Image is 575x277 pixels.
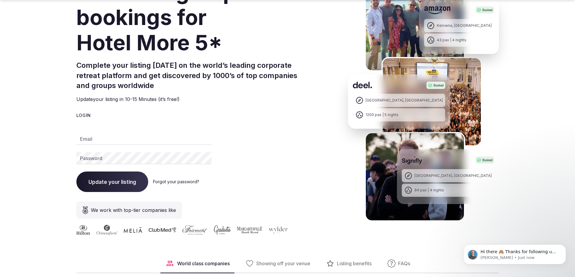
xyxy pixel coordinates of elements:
div: 43 pax | 4 nights [437,38,466,43]
button: FAQs [382,254,415,272]
div: Booked [426,82,445,89]
button: Listing benefits [321,254,376,272]
img: Deel Spain Retreat [382,57,482,146]
h2: Complete your listing [DATE] on the world’s leading corporate retreat platform and get discovered... [76,60,311,91]
span: Showing off your venue [256,260,310,267]
img: Signifly Portugal Retreat [365,132,465,222]
div: Kelowna, [GEOGRAPHIC_DATA] [437,23,492,28]
div: [GEOGRAPHIC_DATA], [GEOGRAPHIC_DATA] [366,98,443,103]
button: Showing off your venue [241,254,315,272]
span: World class companies [177,260,230,267]
div: [GEOGRAPHIC_DATA], [GEOGRAPHIC_DATA] [414,173,492,178]
div: 84 pax | 4 nights [414,188,444,193]
div: Booked [475,156,494,164]
span: Listing benefits [337,260,372,267]
div: 1200 pax | 5 nights [366,112,398,118]
div: We work with top-tier companies like [76,202,182,219]
p: Update your listing in 10-15 Minutes (it’s free!) [76,96,311,103]
span: FAQs [398,260,410,267]
span: Update your listing [88,179,136,185]
button: World class companies [160,254,235,272]
div: Login [76,112,311,118]
iframe: Intercom notifications message [454,232,575,274]
button: Update your listing [76,172,148,192]
div: Booked [475,6,494,14]
a: Forgot your password? [153,179,199,184]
